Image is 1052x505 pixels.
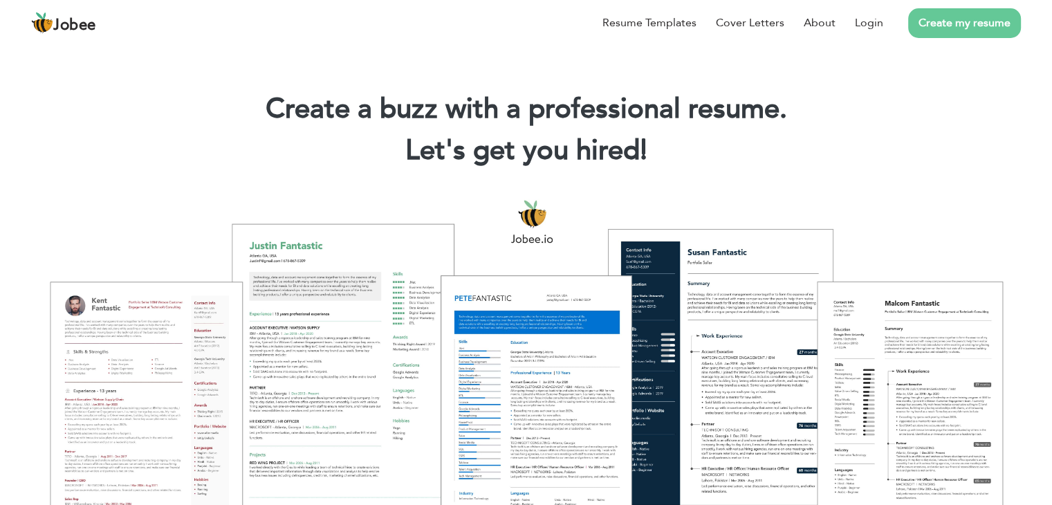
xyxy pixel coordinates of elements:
[716,15,784,31] a: Cover Letters
[640,131,647,169] span: |
[31,12,53,34] img: jobee.io
[21,133,1031,169] h2: Let's
[53,18,96,33] span: Jobee
[804,15,836,31] a: About
[855,15,883,31] a: Login
[31,12,96,34] a: Jobee
[21,91,1031,127] h1: Create a buzz with a professional resume.
[602,15,696,31] a: Resume Templates
[908,8,1021,38] a: Create my resume
[473,131,647,169] span: get you hired!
